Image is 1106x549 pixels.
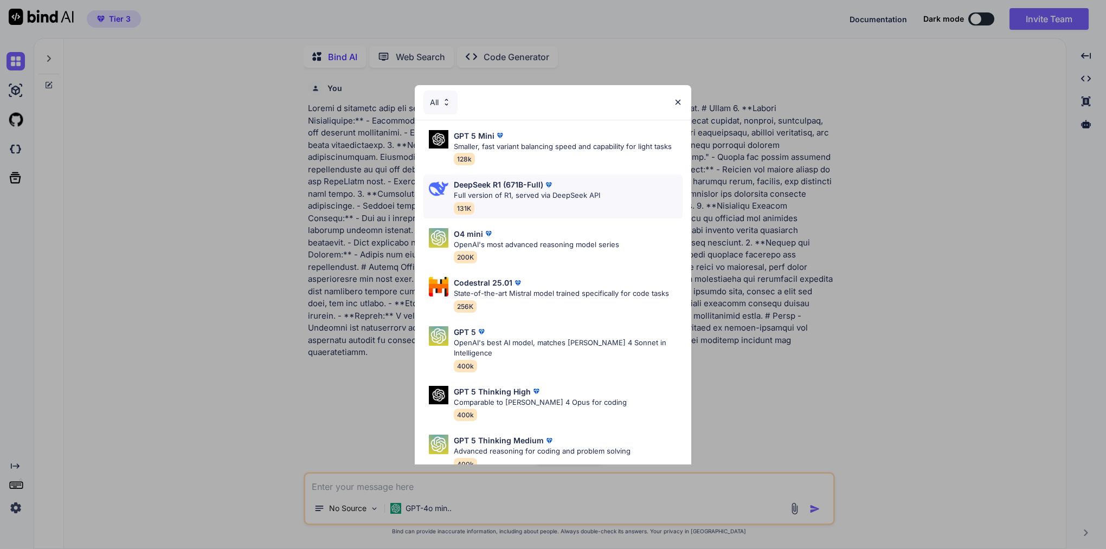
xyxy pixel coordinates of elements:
[429,386,448,405] img: Pick Models
[429,277,448,296] img: Pick Models
[429,130,448,149] img: Pick Models
[423,91,458,114] div: All
[454,338,683,359] p: OpenAI's best AI model, matches [PERSON_NAME] 4 Sonnet in Intelligence
[512,277,523,288] img: premium
[476,326,487,337] img: premium
[454,300,477,313] span: 256K
[454,458,477,470] span: 400k
[429,228,448,248] img: Pick Models
[544,435,555,446] img: premium
[454,202,474,215] span: 131K
[454,446,631,457] p: Advanced reasoning for coding and problem solving
[494,130,505,141] img: premium
[429,435,448,454] img: Pick Models
[454,386,531,397] p: GPT 5 Thinking High
[673,98,683,107] img: close
[454,397,627,408] p: Comparable to [PERSON_NAME] 4 Opus for coding
[454,251,477,263] span: 200K
[531,386,542,397] img: premium
[454,409,477,421] span: 400k
[454,240,619,250] p: OpenAI's most advanced reasoning model series
[483,228,494,239] img: premium
[454,179,543,190] p: DeepSeek R1 (671B-Full)
[442,98,451,107] img: Pick Models
[454,277,512,288] p: Codestral 25.01
[454,141,672,152] p: Smaller, fast variant balancing speed and capability for light tasks
[454,288,669,299] p: State-of-the-art Mistral model trained specifically for code tasks
[454,130,494,141] p: GPT 5 Mini
[454,326,476,338] p: GPT 5
[454,153,475,165] span: 128k
[429,326,448,346] img: Pick Models
[454,190,600,201] p: Full version of R1, served via DeepSeek API
[543,179,554,190] img: premium
[429,179,448,198] img: Pick Models
[454,228,483,240] p: O4 mini
[454,435,544,446] p: GPT 5 Thinking Medium
[454,360,477,372] span: 400k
